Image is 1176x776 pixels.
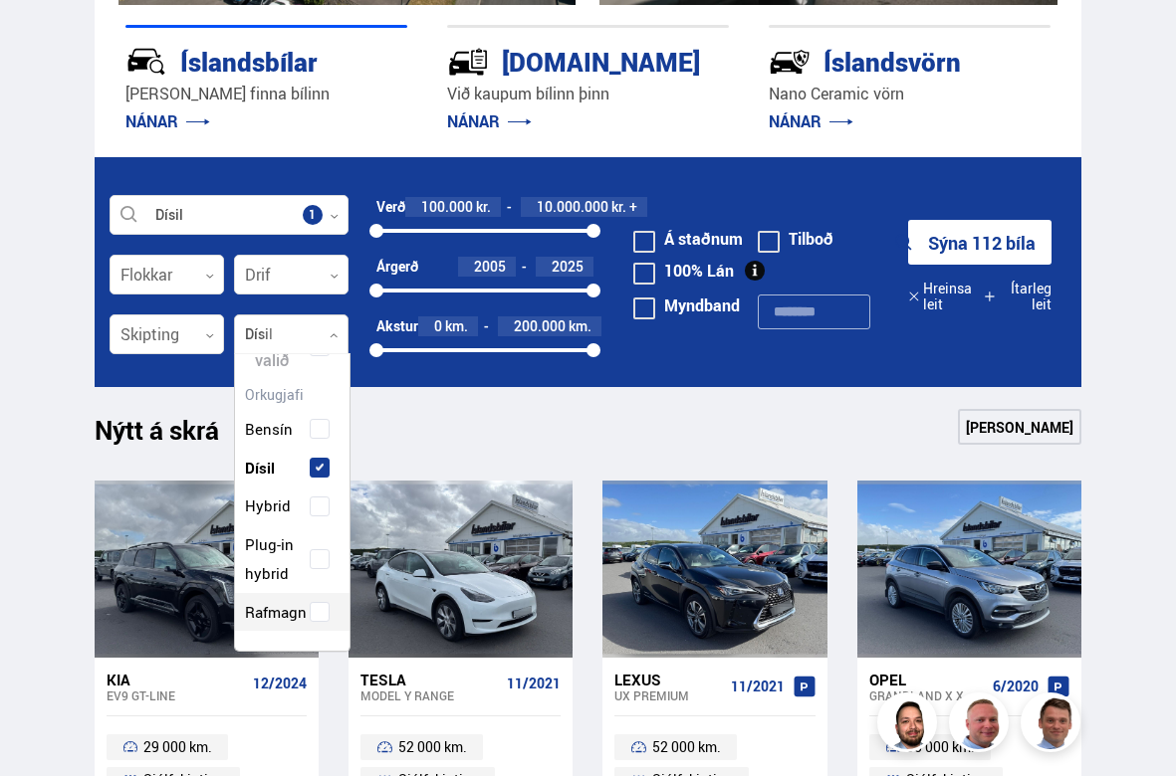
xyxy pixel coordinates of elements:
[952,695,1012,755] img: siFngHWaQ9KaOqBr.png
[869,671,985,688] div: Opel
[245,530,295,588] span: Plug-in hybrid
[245,454,275,483] span: Dísil
[376,199,405,215] div: Verð
[16,8,76,68] button: Open LiveChat chat widget
[474,257,506,276] span: 2005
[1024,695,1083,755] img: FbJEzSuNWCJXmdc-.webp
[758,231,833,247] label: Tilboð
[245,415,293,444] span: Bensín
[908,220,1052,265] button: Sýna 112 bíla
[125,41,167,83] img: JRvxyua_JYH6wB4c.svg
[125,83,407,105] p: [PERSON_NAME] finna bílinn
[993,679,1039,694] span: 6/2020
[125,43,337,78] div: Íslandsbílar
[95,415,254,457] h1: Nýtt á skrá
[633,297,740,313] label: Myndband
[376,318,418,334] div: Akstur
[360,671,499,688] div: Tesla
[569,318,591,334] span: km.
[107,671,245,688] div: Kia
[143,735,212,759] span: 29 000 km.
[421,197,473,216] span: 100.000
[360,688,499,702] div: Model Y RANGE
[552,257,584,276] span: 2025
[245,491,291,520] span: Hybrid
[908,274,983,318] button: Hreinsa leit
[633,263,734,279] label: 100% Lán
[984,274,1053,318] button: Ítarleg leit
[445,318,468,334] span: km.
[614,671,722,688] div: Lexus
[107,688,245,702] div: EV9 GT-LINE
[376,259,418,275] div: Árgerð
[447,41,489,83] img: tr5P-W3DuiFaO7aO.svg
[476,199,491,215] span: kr.
[652,735,721,759] span: 52 000 km.
[611,199,626,215] span: kr.
[537,197,608,216] span: 10.000.000
[253,676,307,691] span: 12/2024
[245,598,307,627] span: Rafmagn
[958,409,1081,445] a: [PERSON_NAME]
[769,43,980,78] div: Íslandsvörn
[447,110,532,132] a: NÁNAR
[880,695,940,755] img: nhp88E3Fdnt1Opn2.png
[731,679,785,694] span: 11/2021
[869,688,985,702] div: Grandland X X
[633,231,743,247] label: Á staðnum
[447,83,729,105] p: Við kaupum bílinn þinn
[434,316,442,335] span: 0
[514,316,566,335] span: 200.000
[769,41,811,83] img: -Svtn6bYgwAsiwNX.svg
[769,110,853,132] a: NÁNAR
[769,83,1051,105] p: Nano Ceramic vörn
[398,735,467,759] span: 52 000 km.
[447,43,658,78] div: [DOMAIN_NAME]
[125,110,210,132] a: NÁNAR
[614,688,722,702] div: UX PREMIUM
[629,199,637,215] span: +
[507,676,561,691] span: 11/2021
